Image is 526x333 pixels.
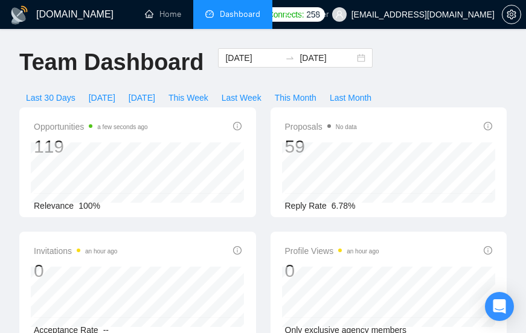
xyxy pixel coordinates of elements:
[335,10,344,19] span: user
[332,201,356,211] span: 6.78%
[205,10,214,18] span: dashboard
[89,91,115,104] span: [DATE]
[26,91,75,104] span: Last 30 Days
[502,10,521,19] a: setting
[19,88,82,107] button: Last 30 Days
[97,124,147,130] time: a few seconds ago
[502,5,521,24] button: setting
[285,53,295,63] span: swap-right
[485,292,514,321] div: Open Intercom Messenger
[285,201,327,211] span: Reply Rate
[85,248,117,255] time: an hour ago
[10,5,29,25] img: logo
[220,9,260,19] span: Dashboard
[225,51,280,65] input: Start date
[79,201,100,211] span: 100%
[285,244,379,258] span: Profile Views
[129,91,155,104] span: [DATE]
[233,122,242,130] span: info-circle
[82,88,122,107] button: [DATE]
[336,124,357,130] span: No data
[222,91,261,104] span: Last Week
[285,259,379,282] div: 0
[484,122,492,130] span: info-circle
[300,51,354,65] input: End date
[233,246,242,255] span: info-circle
[162,88,215,107] button: This Week
[285,53,295,63] span: to
[285,135,357,158] div: 59
[284,9,329,19] a: searchScanner
[34,259,117,282] div: 0
[168,91,208,104] span: This Week
[19,48,204,77] h1: Team Dashboard
[323,88,378,107] button: Last Month
[122,88,162,107] button: [DATE]
[285,119,357,134] span: Proposals
[347,248,379,255] time: an hour ago
[34,119,148,134] span: Opportunities
[145,9,181,19] a: homeHome
[34,244,117,258] span: Invitations
[330,91,371,104] span: Last Month
[268,88,323,107] button: This Month
[484,246,492,255] span: info-circle
[34,135,148,158] div: 119
[275,91,316,104] span: This Month
[215,88,268,107] button: Last Week
[34,201,74,211] span: Relevance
